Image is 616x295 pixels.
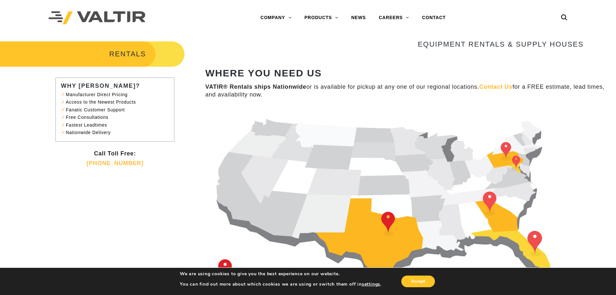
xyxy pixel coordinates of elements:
li: Fastest Leadtimes [64,121,169,129]
button: Accept [401,276,435,287]
button: settings [362,281,380,287]
a: Contact Us [479,84,513,90]
p: or is available for pickup at any one of our regional locations. for a FREE estimate, lead times,... [205,83,606,98]
li: Nationwide Delivery [64,129,169,136]
h3: EQUIPMENT RENTALS & SUPPLY HOUSES [205,40,584,48]
a: [PHONE_NUMBER] [86,160,143,166]
a: CONTACT [416,11,452,24]
a: PRODUCTS [298,11,345,24]
a: NEWS [345,11,372,24]
li: Free Consultations [64,114,169,121]
p: We are using cookies to give you the best experience on our website. [180,271,382,277]
strong: WHERE YOU NEED US [205,68,322,78]
strong: Call Toll Free: [94,150,136,157]
img: Valtir [49,11,146,25]
strong: VATIR® Rentals ships Nationwide [205,84,306,90]
p: You can find out more about which cookies we are using or switch them off in . [180,281,382,287]
a: COMPANY [254,11,298,24]
a: CAREERS [372,11,416,24]
h3: WHY [PERSON_NAME]? [61,83,172,89]
li: Manufacturer Direct Pricing [64,91,169,98]
li: Fanatic Customer Support [64,106,169,114]
li: Access to the Newest Products [64,98,169,106]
